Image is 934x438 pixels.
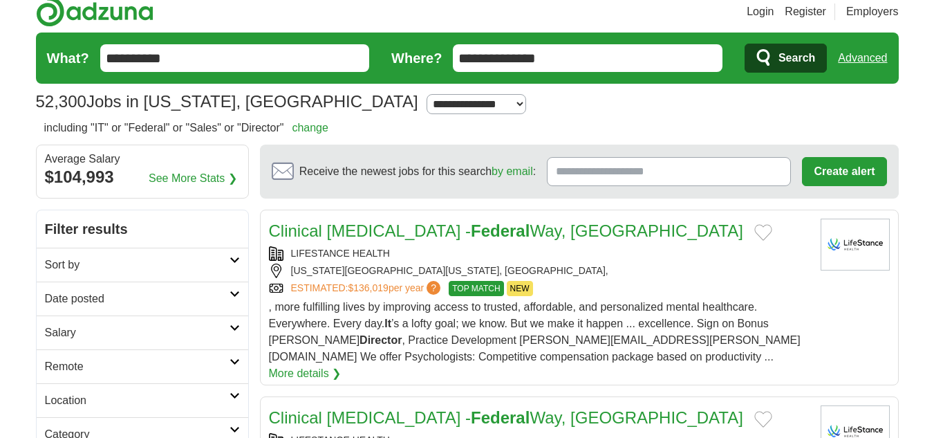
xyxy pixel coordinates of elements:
[47,48,89,69] label: What?
[269,301,801,363] span: , more fulfilling lives by improving access to trusted, affordable, and personalized mental healt...
[37,383,248,417] a: Location
[802,157,886,186] button: Create alert
[754,224,772,241] button: Add to favorite jobs
[269,408,743,427] a: Clinical [MEDICAL_DATA] -FederalWay, [GEOGRAPHIC_DATA]
[45,291,230,307] h2: Date posted
[291,248,390,259] a: LIFESTANCE HEALTH
[507,281,533,296] span: NEW
[45,358,230,375] h2: Remote
[427,281,440,295] span: ?
[348,282,388,293] span: $136,019
[471,408,530,427] strong: Federal
[44,120,328,136] h2: including "IT" or "Federal" or "Sales" or "Director"
[778,44,815,72] span: Search
[36,89,86,114] span: 52,300
[269,365,342,382] a: More details ❯
[821,219,890,271] img: LifeStance Health logo
[299,163,536,180] span: Receive the newest jobs for this search :
[359,334,402,346] strong: Director
[384,318,391,329] strong: It
[37,349,248,383] a: Remote
[269,264,810,278] div: [US_STATE][GEOGRAPHIC_DATA][US_STATE], [GEOGRAPHIC_DATA],
[45,257,230,273] h2: Sort by
[846,3,899,20] a: Employers
[492,165,533,177] a: by email
[37,248,248,282] a: Sort by
[37,210,248,248] h2: Filter results
[747,3,774,20] a: Login
[292,122,328,134] a: change
[754,411,772,428] button: Add to favorite jobs
[291,281,444,296] a: ESTIMATED:$136,019per year?
[45,325,230,341] h2: Salary
[45,165,240,190] div: $104,993
[45,154,240,165] div: Average Salary
[785,3,826,20] a: Register
[37,316,248,349] a: Salary
[45,392,230,409] h2: Location
[37,282,248,316] a: Date posted
[449,281,503,296] span: TOP MATCH
[269,221,743,240] a: Clinical [MEDICAL_DATA] -FederalWay, [GEOGRAPHIC_DATA]
[149,170,237,187] a: See More Stats ❯
[36,92,418,111] h1: Jobs in [US_STATE], [GEOGRAPHIC_DATA]
[745,44,827,73] button: Search
[391,48,442,69] label: Where?
[838,44,887,72] a: Advanced
[471,221,530,240] strong: Federal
